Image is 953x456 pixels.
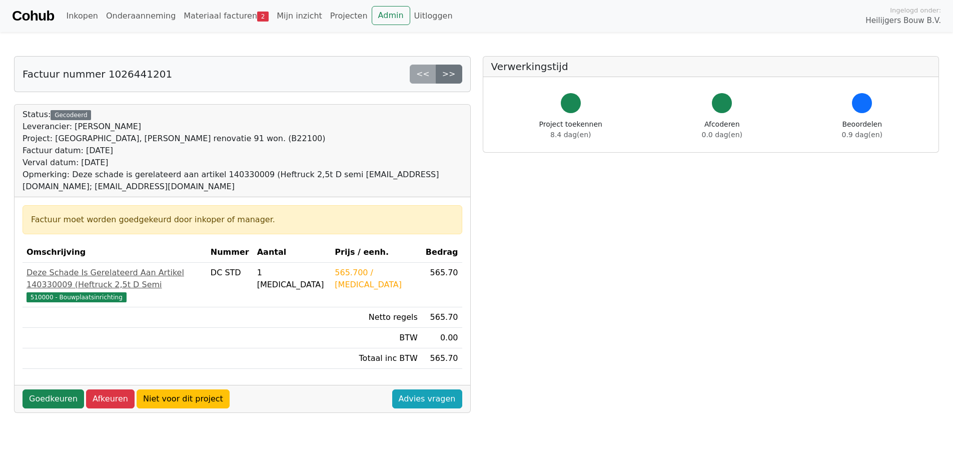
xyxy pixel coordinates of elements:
a: Onderaanneming [102,6,180,26]
div: Project toekennen [539,119,602,140]
a: Mijn inzicht [273,6,326,26]
td: DC STD [207,263,253,307]
a: Advies vragen [392,389,462,408]
div: 1 [MEDICAL_DATA] [257,267,327,291]
div: Project: [GEOGRAPHIC_DATA], [PERSON_NAME] renovatie 91 won. (B22100) [23,133,462,145]
a: Materiaal facturen2 [180,6,273,26]
div: Factuur moet worden goedgekeurd door inkoper of manager. [31,214,454,226]
a: Afkeuren [86,389,135,408]
span: 510000 - Bouwplaatsinrichting [27,292,127,302]
div: 565.700 / [MEDICAL_DATA] [335,267,418,291]
a: Admin [372,6,410,25]
span: 8.4 dag(en) [550,131,591,139]
div: Deze Schade Is Gerelateerd Aan Artikel 140330009 (Heftruck 2,5t D Semi [27,267,203,291]
div: Leverancier: [PERSON_NAME] [23,121,462,133]
a: Niet voor dit project [137,389,230,408]
div: Gecodeerd [51,110,91,120]
th: Bedrag [422,242,462,263]
span: 2 [257,12,269,22]
td: 565.70 [422,307,462,328]
span: 0.9 dag(en) [842,131,882,139]
td: 565.70 [422,348,462,369]
div: Beoordelen [842,119,882,140]
a: Inkopen [62,6,102,26]
span: Heilijgers Bouw B.V. [865,15,941,27]
th: Aantal [253,242,331,263]
td: Totaal inc BTW [331,348,422,369]
div: Factuur datum: [DATE] [23,145,462,157]
div: Afcoderen [702,119,742,140]
div: Status: [23,109,462,193]
h5: Factuur nummer 1026441201 [23,68,172,80]
a: Cohub [12,4,54,28]
td: 565.70 [422,263,462,307]
div: Verval datum: [DATE] [23,157,462,169]
div: Opmerking: Deze schade is gerelateerd aan artikel 140330009 (Heftruck 2,5t D semi [EMAIL_ADDRESS]... [23,169,462,193]
th: Prijs / eenh. [331,242,422,263]
th: Nummer [207,242,253,263]
a: Goedkeuren [23,389,84,408]
a: Deze Schade Is Gerelateerd Aan Artikel 140330009 (Heftruck 2,5t D Semi510000 - Bouwplaatsinrichting [27,267,203,303]
td: BTW [331,328,422,348]
a: >> [436,65,462,84]
span: 0.0 dag(en) [702,131,742,139]
a: Projecten [326,6,372,26]
h5: Verwerkingstijd [491,61,931,73]
td: Netto regels [331,307,422,328]
th: Omschrijving [23,242,207,263]
td: 0.00 [422,328,462,348]
a: Uitloggen [410,6,457,26]
span: Ingelogd onder: [890,6,941,15]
